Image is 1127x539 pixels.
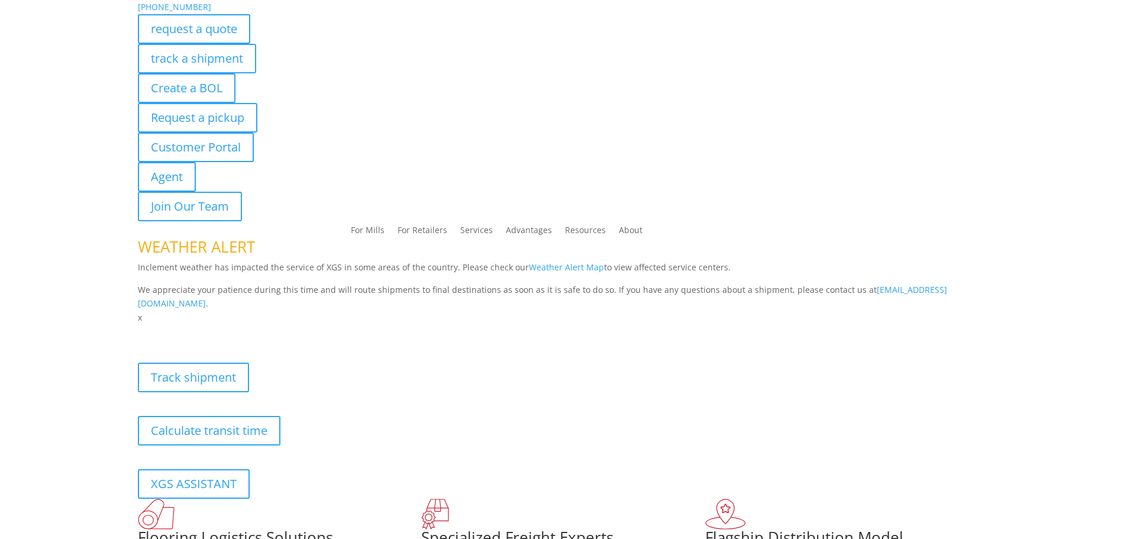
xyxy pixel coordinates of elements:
a: About [619,226,642,239]
img: xgs-icon-total-supply-chain-intelligence-red [138,499,175,530]
a: Services [460,226,493,239]
span: WEATHER ALERT [138,236,255,257]
p: x [138,311,990,325]
a: [PHONE_NUMBER] [138,1,211,12]
a: Join Our Team [138,192,242,221]
a: Calculate transit time [138,416,280,446]
a: XGS ASSISTANT [138,469,250,499]
a: track a shipment [138,44,256,73]
b: Visibility, transparency, and control for your entire supply chain. [138,327,402,338]
a: For Mills [351,226,385,239]
p: Inclement weather has impacted the service of XGS in some areas of the country. Please check our ... [138,260,990,283]
a: Agent [138,162,196,192]
p: We appreciate your patience during this time and will route shipments to final destinations as so... [138,283,990,311]
a: Weather Alert Map [529,262,604,273]
a: Track shipment [138,363,249,392]
a: Resources [565,226,606,239]
a: Request a pickup [138,103,257,133]
a: For Retailers [398,226,447,239]
a: request a quote [138,14,250,44]
a: Advantages [506,226,552,239]
a: Customer Portal [138,133,254,162]
img: xgs-icon-flagship-distribution-model-red [705,499,746,530]
a: Create a BOL [138,73,235,103]
img: xgs-icon-focused-on-flooring-red [421,499,449,530]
